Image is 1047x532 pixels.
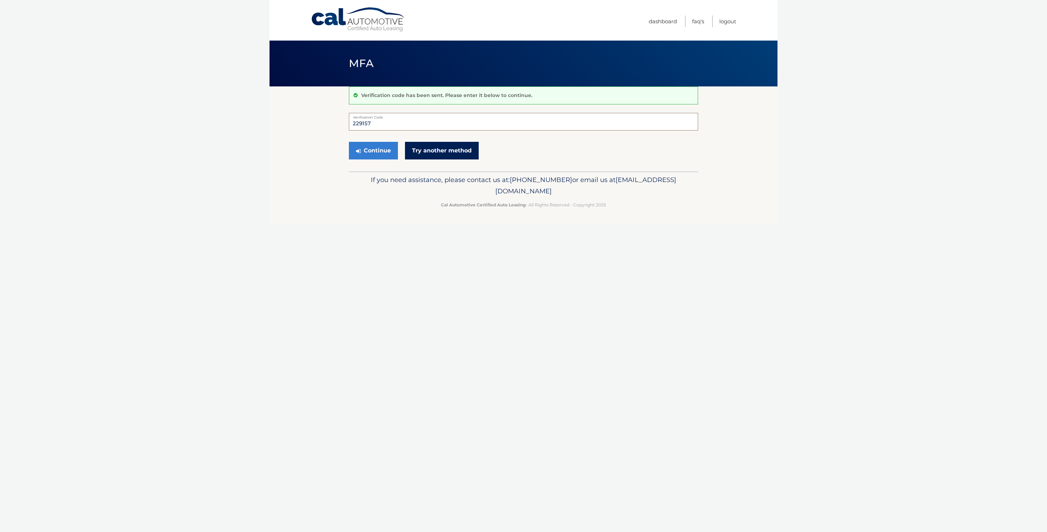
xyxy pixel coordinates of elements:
strong: Cal Automotive Certified Auto Leasing [441,202,526,207]
p: Verification code has been sent. Please enter it below to continue. [361,92,532,98]
a: Try another method [405,142,479,159]
span: [EMAIL_ADDRESS][DOMAIN_NAME] [495,176,676,195]
span: [PHONE_NUMBER] [510,176,572,184]
a: FAQ's [692,16,704,27]
label: Verification Code [349,113,698,119]
a: Logout [719,16,736,27]
span: MFA [349,57,374,70]
p: If you need assistance, please contact us at: or email us at [353,174,694,197]
input: Verification Code [349,113,698,131]
button: Continue [349,142,398,159]
p: - All Rights Reserved - Copyright 2025 [353,201,694,208]
a: Dashboard [649,16,677,27]
a: Cal Automotive [311,7,406,32]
